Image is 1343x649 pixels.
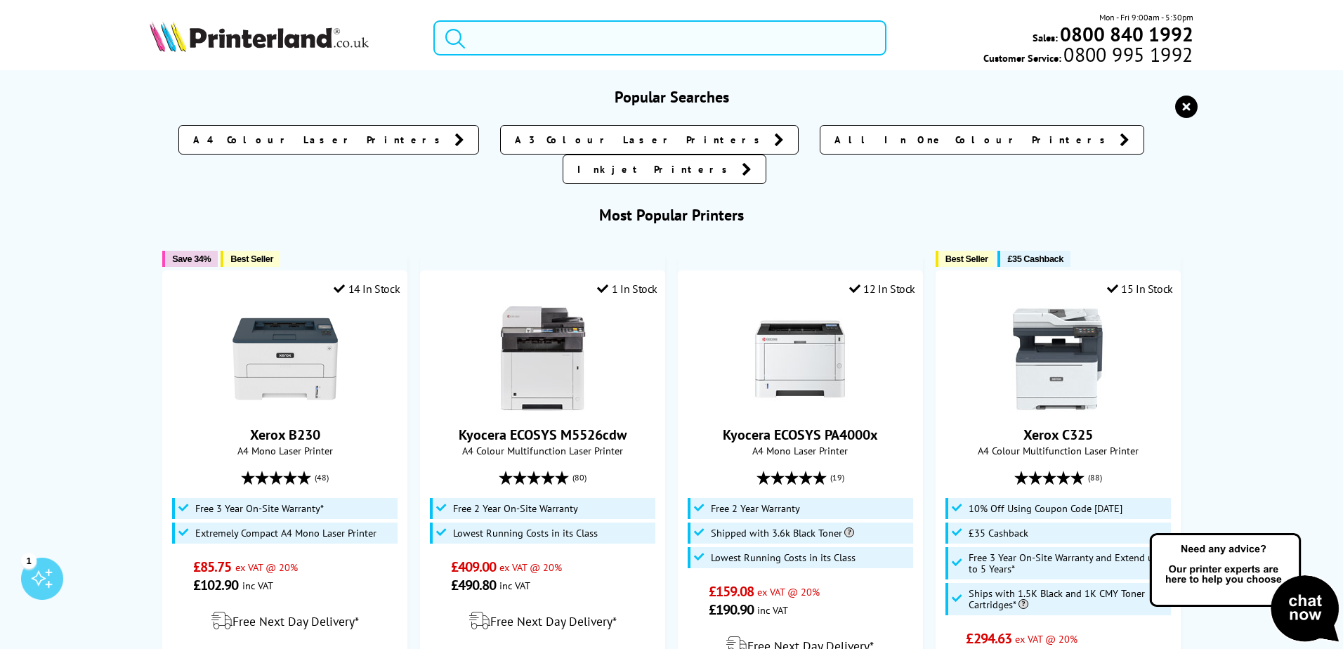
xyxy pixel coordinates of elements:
[193,133,447,147] span: A4 Colour Laser Printers
[232,400,338,414] a: Xerox B230
[1015,632,1077,645] span: ex VAT @ 20%
[428,444,657,457] span: A4 Colour Multifunction Laser Printer
[490,400,596,414] a: Kyocera ECOSYS M5526cdw
[969,503,1122,514] span: 10% Off Using Coupon Code [DATE]
[221,251,280,267] button: Best Seller
[193,558,232,576] span: £85.75
[936,251,995,267] button: Best Seller
[242,579,273,592] span: inc VAT
[711,527,854,539] span: Shipped with 3.6k Black Toner
[499,560,562,574] span: ex VAT @ 20%
[451,576,497,594] span: £490.80
[849,282,915,296] div: 12 In Stock
[150,21,416,55] a: Printerland Logo
[150,205,1193,225] h3: Most Popular Printers
[178,125,479,155] a: A4 Colour Laser Printers
[315,464,329,491] span: (48)
[230,254,273,264] span: Best Seller
[1099,11,1193,24] span: Mon - Fri 9:00am - 5:30pm
[830,464,844,491] span: (19)
[515,133,767,147] span: A3 Colour Laser Printers
[1033,31,1058,44] span: Sales:
[709,601,754,619] span: £190.90
[170,444,400,457] span: A4 Mono Laser Printer
[193,576,239,594] span: £102.90
[453,503,578,514] span: Free 2 Year On-Site Warranty
[150,21,369,52] img: Printerland Logo
[597,282,657,296] div: 1 In Stock
[490,306,596,412] img: Kyocera ECOSYS M5526cdw
[757,603,788,617] span: inc VAT
[499,579,530,592] span: inc VAT
[969,552,1167,575] span: Free 3 Year On-Site Warranty and Extend up to 5 Years*
[711,503,800,514] span: Free 2 Year Warranty
[747,400,853,414] a: Kyocera ECOSYS PA4000x
[1023,426,1093,444] a: Xerox C325
[820,125,1144,155] a: All In One Colour Printers
[1007,254,1063,264] span: £35 Cashback
[500,125,799,155] a: A3 Colour Laser Printers
[232,306,338,412] img: Xerox B230
[969,588,1167,610] span: Ships with 1.5K Black and 1K CMY Toner Cartridges*
[1107,282,1173,296] div: 15 In Stock
[1005,400,1111,414] a: Xerox C325
[686,444,915,457] span: A4 Mono Laser Printer
[453,527,598,539] span: Lowest Running Costs in its Class
[170,601,400,641] div: modal_delivery
[577,162,735,176] span: Inkjet Printers
[1088,464,1102,491] span: (88)
[943,444,1173,457] span: A4 Colour Multifunction Laser Printer
[969,527,1028,539] span: £35 Cashback
[162,251,218,267] button: Save 34%
[428,601,657,641] div: modal_delivery
[945,254,988,264] span: Best Seller
[572,464,587,491] span: (80)
[1058,27,1193,41] a: 0800 840 1992
[1146,531,1343,646] img: Open Live Chat window
[723,426,878,444] a: Kyocera ECOSYS PA4000x
[997,251,1070,267] button: £35 Cashback
[966,629,1011,648] span: £294.63
[459,426,627,444] a: Kyocera ECOSYS M5526cdw
[1061,48,1193,61] span: 0800 995 1992
[757,585,820,598] span: ex VAT @ 20%
[150,87,1193,107] h3: Popular Searches
[1060,21,1193,47] b: 0800 840 1992
[21,553,37,568] div: 1
[195,527,376,539] span: Extremely Compact A4 Mono Laser Printer
[195,503,324,514] span: Free 3 Year On-Site Warranty*
[563,155,766,184] a: Inkjet Printers
[172,254,211,264] span: Save 34%
[250,426,320,444] a: Xerox B230
[834,133,1113,147] span: All In One Colour Printers
[709,582,754,601] span: £159.08
[747,306,853,412] img: Kyocera ECOSYS PA4000x
[1005,306,1111,412] img: Xerox C325
[433,20,886,55] input: Search product or bra
[983,48,1193,65] span: Customer Service:
[451,558,497,576] span: £409.00
[334,282,400,296] div: 14 In Stock
[235,560,298,574] span: ex VAT @ 20%
[711,552,856,563] span: Lowest Running Costs in its Class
